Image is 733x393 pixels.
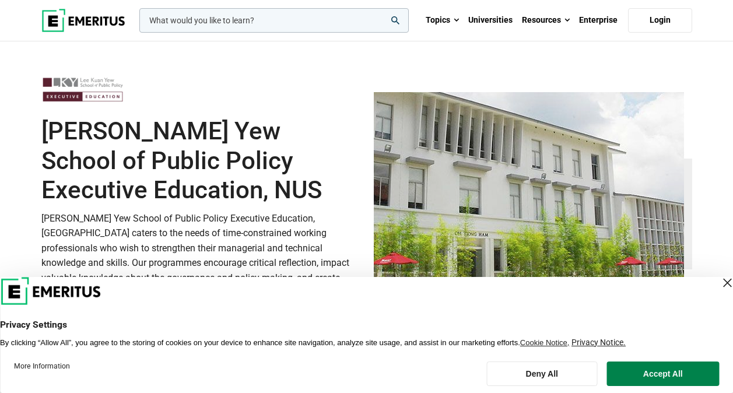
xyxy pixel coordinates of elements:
[374,92,684,306] img: Lee Kuan Yew School of Public Policy Executive Education, NUS
[628,8,692,33] a: Login
[41,211,360,315] p: [PERSON_NAME] Yew School of Public Policy Executive Education, [GEOGRAPHIC_DATA] caters to the ne...
[41,117,360,205] h1: [PERSON_NAME] Yew School of Public Policy Executive Education, NUS
[139,8,409,33] input: woocommerce-product-search-field-0
[41,76,124,103] img: Lee Kuan Yew School of Public Policy Executive Education, NUS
